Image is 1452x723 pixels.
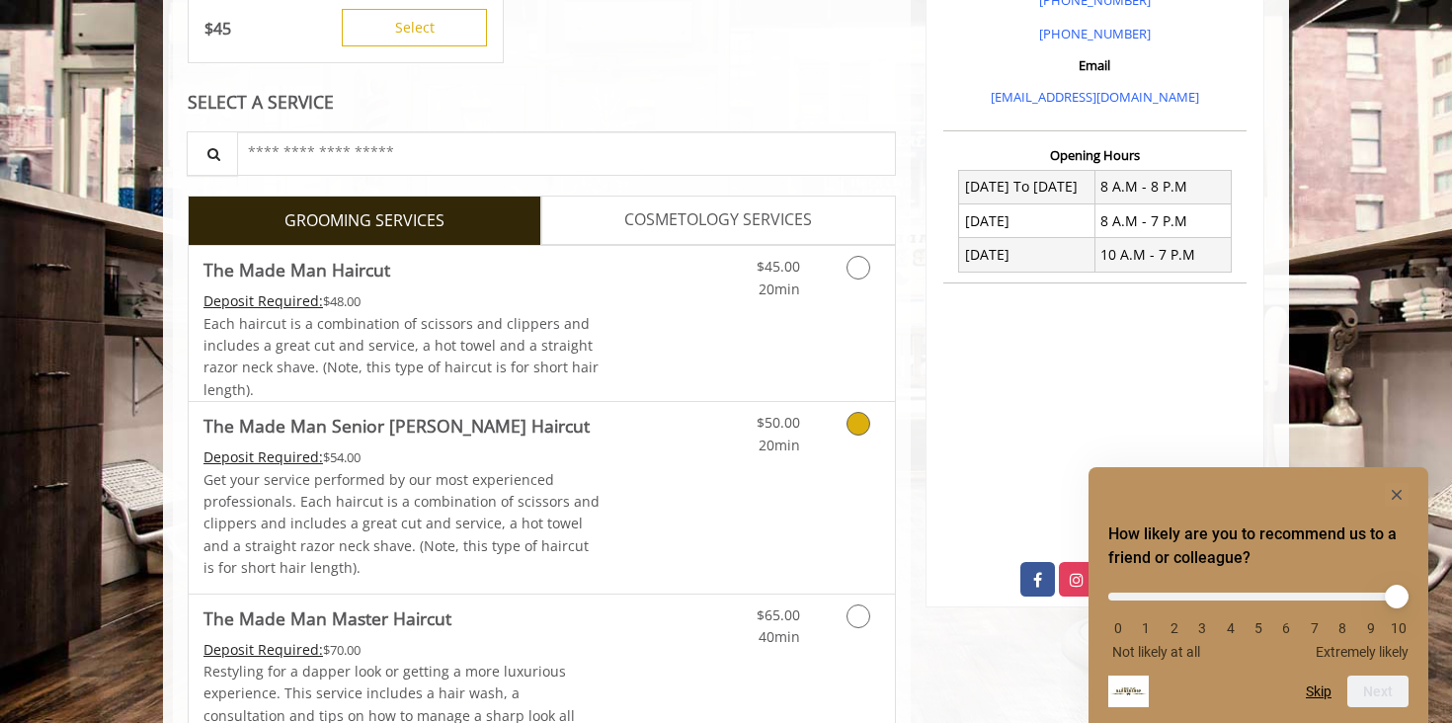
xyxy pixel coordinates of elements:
[1039,25,1151,42] a: [PHONE_NUMBER]
[759,436,800,454] span: 20min
[342,9,487,46] button: Select
[1305,620,1325,636] li: 7
[1347,676,1409,707] button: Next question
[203,314,599,399] span: Each haircut is a combination of scissors and clippers and includes a great cut and service, a ho...
[187,131,238,176] button: Service Search
[1332,620,1352,636] li: 8
[1316,644,1409,660] span: Extremely likely
[1385,483,1409,507] button: Hide survey
[1108,483,1409,707] div: How likely are you to recommend us to a friend or colleague? Select an option from 0 to 10, with ...
[204,18,213,40] span: $
[959,170,1095,203] td: [DATE] To [DATE]
[1108,620,1128,636] li: 0
[1249,620,1268,636] li: 5
[203,290,601,312] div: $48.00
[204,18,231,40] p: 45
[757,413,800,432] span: $50.00
[203,604,451,632] b: The Made Man Master Haircut
[203,447,323,466] span: This service needs some Advance to be paid before we block your appointment
[1094,238,1231,272] td: 10 A.M - 7 P.M
[203,256,390,283] b: The Made Man Haircut
[1094,170,1231,203] td: 8 A.M - 8 P.M
[203,291,323,310] span: This service needs some Advance to be paid before we block your appointment
[203,640,323,659] span: This service needs some Advance to be paid before we block your appointment
[1165,620,1184,636] li: 2
[959,204,1095,238] td: [DATE]
[1108,578,1409,660] div: How likely are you to recommend us to a friend or colleague? Select an option from 0 to 10, with ...
[624,207,812,233] span: COSMETOLOGY SERVICES
[1276,620,1296,636] li: 6
[203,469,601,580] p: Get your service performed by our most experienced professionals. Each haircut is a combination o...
[1136,620,1156,636] li: 1
[1389,620,1409,636] li: 10
[1094,204,1231,238] td: 8 A.M - 7 P.M
[1112,644,1200,660] span: Not likely at all
[1306,683,1331,699] button: Skip
[757,605,800,624] span: $65.00
[1361,620,1381,636] li: 9
[203,639,601,661] div: $70.00
[948,58,1242,72] h3: Email
[1221,620,1241,636] li: 4
[203,412,590,440] b: The Made Man Senior [PERSON_NAME] Haircut
[188,93,896,112] div: SELECT A SERVICE
[757,257,800,276] span: $45.00
[959,238,1095,272] td: [DATE]
[943,148,1247,162] h3: Opening Hours
[203,446,601,468] div: $54.00
[1108,522,1409,570] h2: How likely are you to recommend us to a friend or colleague? Select an option from 0 to 10, with ...
[1192,620,1212,636] li: 3
[284,208,444,234] span: GROOMING SERVICES
[991,88,1199,106] a: [EMAIL_ADDRESS][DOMAIN_NAME]
[759,627,800,646] span: 40min
[759,280,800,298] span: 20min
